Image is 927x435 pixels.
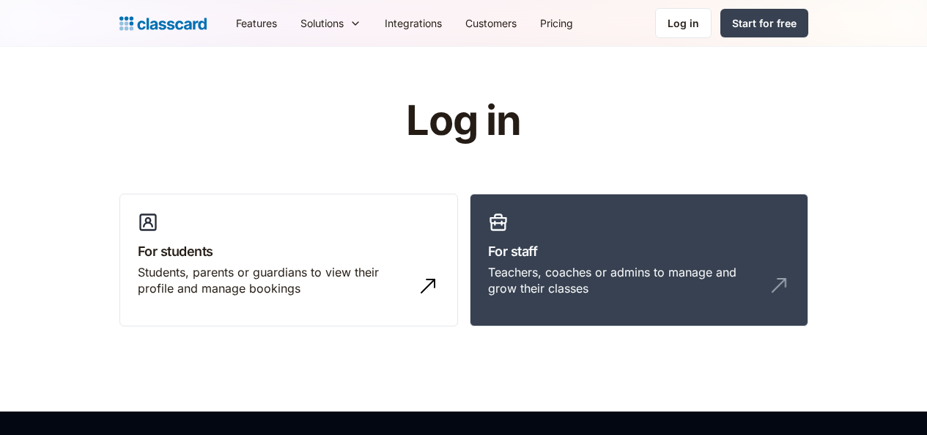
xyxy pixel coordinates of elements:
[732,15,797,31] div: Start for free
[470,194,808,327] a: For staffTeachers, coaches or admins to manage and grow their classes
[720,9,808,37] a: Start for free
[119,13,207,34] a: home
[231,98,696,144] h1: Log in
[528,7,585,40] a: Pricing
[300,15,344,31] div: Solutions
[454,7,528,40] a: Customers
[138,241,440,261] h3: For students
[655,8,712,38] a: Log in
[289,7,373,40] div: Solutions
[138,264,410,297] div: Students, parents or guardians to view their profile and manage bookings
[488,241,790,261] h3: For staff
[119,194,458,327] a: For studentsStudents, parents or guardians to view their profile and manage bookings
[373,7,454,40] a: Integrations
[488,264,761,297] div: Teachers, coaches or admins to manage and grow their classes
[668,15,699,31] div: Log in
[224,7,289,40] a: Features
